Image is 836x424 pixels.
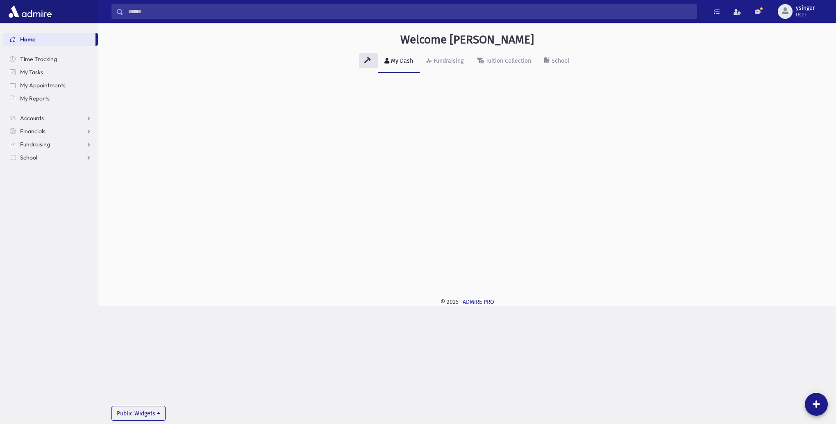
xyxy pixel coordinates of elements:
span: Time Tracking [20,55,57,63]
a: My Appointments [3,79,98,92]
span: User [796,11,815,18]
div: Tuition Collection [484,57,531,64]
span: School [20,154,37,161]
span: Home [20,36,36,43]
div: School [550,57,569,64]
div: Fundraising [432,57,463,64]
span: My Appointments [20,82,66,89]
div: © 2025 - [111,298,823,306]
a: Accounts [3,112,98,125]
img: AdmirePro [7,3,54,20]
input: Search [123,4,697,19]
a: ADMIRE PRO [463,299,494,305]
span: Accounts [20,114,44,122]
a: My Dash [378,50,420,73]
span: My Reports [20,95,50,102]
a: Home [3,33,95,46]
a: My Tasks [3,66,98,79]
a: School [538,50,576,73]
span: Financials [20,128,45,135]
a: Tuition Collection [470,50,538,73]
span: Fundraising [20,141,50,148]
span: My Tasks [20,68,43,76]
div: My Dash [389,57,413,64]
a: Financials [3,125,98,138]
button: Public Widgets [111,406,166,421]
a: Fundraising [420,50,470,73]
span: ysinger [796,5,815,11]
a: School [3,151,98,164]
a: My Reports [3,92,98,105]
a: Fundraising [3,138,98,151]
a: Time Tracking [3,52,98,66]
h3: Welcome [PERSON_NAME] [400,33,534,47]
